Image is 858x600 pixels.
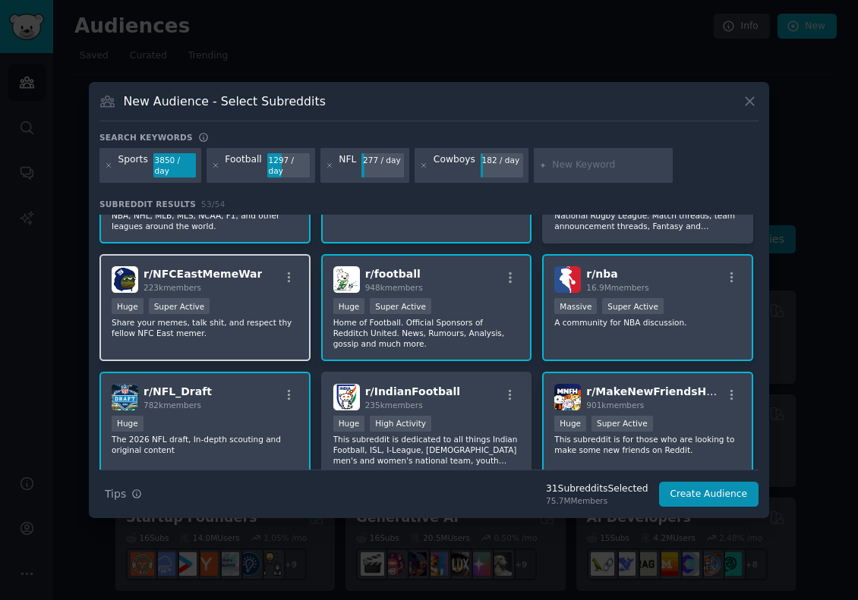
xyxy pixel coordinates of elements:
[602,298,664,314] div: Super Active
[481,153,523,167] div: 182 / day
[144,268,262,280] span: r/ NFCEastMemeWar
[112,298,144,314] div: Huge
[333,434,520,466] p: This subreddit is dedicated to all things Indian Football, ISL, I-League, [DEMOGRAPHIC_DATA] men'...
[546,482,648,496] div: 31 Subreddit s Selected
[586,283,648,292] span: 16.9M members
[361,153,404,167] div: 277 / day
[434,153,475,177] div: Cowboys
[149,298,210,314] div: Super Active
[153,153,196,177] div: 3850 / day
[554,416,586,432] div: Huge
[333,416,365,432] div: Huge
[144,385,212,397] span: r/ NFL_Draft
[124,93,326,109] h3: New Audience - Select Subreddits
[112,199,298,231] p: Sports News and Highlights from the NFL, NBA, NHL, MLB, MLS, NCAA, F1, and other leagues around t...
[333,298,365,314] div: Huge
[659,482,759,507] button: Create Audience
[144,401,201,410] span: 782k members
[333,266,360,293] img: football
[365,385,460,397] span: r/ IndianFootball
[118,153,148,177] div: Sports
[112,317,298,338] p: Share your memes, talk shit, and respect thy fellow NFC East memer.
[554,434,741,455] p: This subreddit is for those who are looking to make some new friends on Reddit.
[365,283,423,292] span: 948k members
[105,486,126,502] span: Tips
[99,481,147,507] button: Tips
[225,153,262,177] div: Football
[365,401,423,410] span: 235k members
[333,384,360,410] img: IndianFootball
[370,298,431,314] div: Super Active
[99,132,193,143] h3: Search keywords
[365,268,421,280] span: r/ football
[586,268,617,280] span: r/ nba
[554,317,741,328] p: A community for NBA discussion.
[112,416,144,432] div: Huge
[333,317,520,349] p: Home of Football. Official Sponsors of Redditch United. News, Rumours, Analysis, gossip and much ...
[339,153,356,177] div: NFL
[586,385,726,397] span: r/ MakeNewFriendsHere
[554,384,581,410] img: MakeNewFriendsHere
[554,199,741,231] p: /r/NRL is the place to discuss all things National Rugby League. Match threads, team announcement...
[201,199,226,209] span: 53 / 54
[99,199,196,209] span: Subreddit Results
[370,416,431,432] div: High Activity
[112,434,298,455] p: The 2026 NFL draft, In-depth scouting and original content
[112,266,138,293] img: NFCEastMemeWar
[112,384,138,410] img: NFL_Draft
[552,159,667,172] input: New Keyword
[586,401,644,410] span: 901k members
[554,266,581,293] img: nba
[591,416,653,432] div: Super Active
[546,495,648,506] div: 75.7M Members
[144,283,201,292] span: 223k members
[554,298,597,314] div: Massive
[267,153,310,177] div: 1297 / day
